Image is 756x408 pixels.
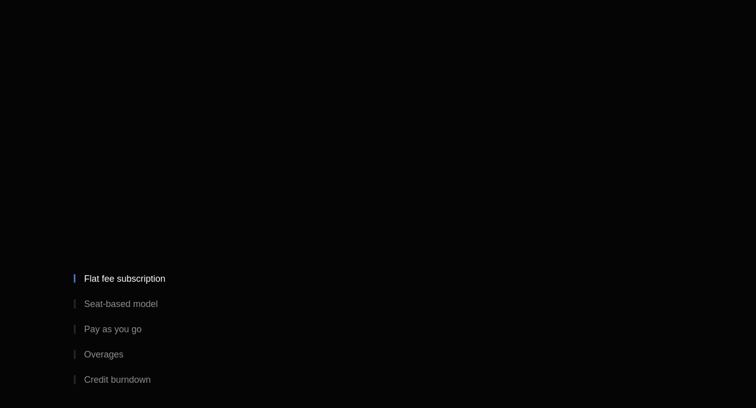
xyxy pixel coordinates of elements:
div: Seat-based model [84,299,158,309]
div: Credit burndown [84,375,150,384]
div: Overages [84,350,123,359]
div: Flat fee subscription [84,274,165,283]
button: Seat-based model [74,291,286,317]
button: Credit burndown [74,367,286,392]
div: Pay as you go [84,325,141,334]
button: Pay as you go [74,317,286,342]
button: Flat fee subscription [74,266,286,291]
button: Overages [74,342,286,367]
